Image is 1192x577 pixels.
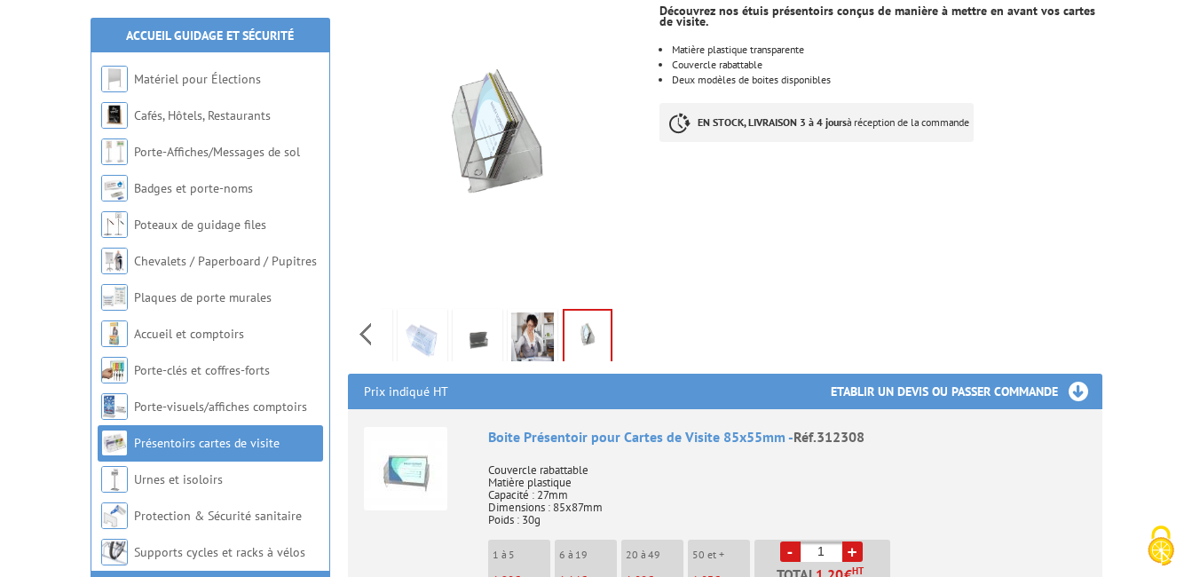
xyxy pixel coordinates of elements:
a: Urnes et isoloirs [134,471,223,487]
span: Réf.312308 [793,428,864,446]
img: Porte-visuels/affiches comptoirs [101,393,128,420]
p: 6 à 19 [559,549,617,561]
p: 50 et + [692,549,750,561]
img: boite_presentoir_cartes_visite_85x55mm_85x55mm_de_profil_312308.jpg [564,311,611,366]
img: Chevalets / Paperboard / Pupitres [101,248,128,274]
img: boite_presentoir_cartes_visite_85x55mm_85x55mm_de_profil_312308.jpg [348,4,647,303]
li: Matière plastique transparente [672,44,1101,55]
a: Badges et porte-noms [134,180,253,196]
a: Cafés, Hôtels, Restaurants [134,107,271,123]
img: Plaques de porte murales [101,284,128,311]
img: Cookies (fenêtre modale) [1139,524,1183,568]
a: Protection & Sécurité sanitaire [134,508,302,524]
a: - [780,541,801,562]
strong: EN STOCK, LIVRAISON 3 à 4 jours [698,115,847,129]
a: Porte-visuels/affiches comptoirs [134,399,307,415]
img: Badges et porte-noms [101,175,128,202]
a: Supports cycles et racks à vélos [134,544,305,560]
button: Cookies (fenêtre modale) [1130,517,1192,577]
img: Porte-Affiches/Messages de sol [101,138,128,165]
p: 20 à 49 [626,549,683,561]
img: boite_presentoir_cartes_visite_85x55mm_85x55mm_mise_en_scene_312308.jpg [511,312,554,368]
span: Previous [357,320,374,349]
a: Poteaux de guidage files [134,217,266,233]
img: Matériel pour Élections [101,66,128,92]
div: Boite Présentoir pour Cartes de Visite 85x55mm - [488,427,1086,447]
img: Poteaux de guidage files [101,211,128,238]
sup: HT [852,565,864,577]
a: Accueil et comptoirs [134,326,244,342]
a: Chevalets / Paperboard / Pupitres [134,253,317,269]
img: Urnes et isoloirs [101,466,128,493]
img: Accueil et comptoirs [101,320,128,347]
img: Présentoirs cartes de visite [101,430,128,456]
img: Boite Présentoir pour Cartes de Visite 85x55mm [364,427,447,510]
a: + [842,541,863,562]
a: Matériel pour Élections [134,71,261,87]
a: Plaques de porte murales [134,289,272,305]
a: Porte-Affiches/Messages de sol [134,144,300,160]
img: boite_presentoir_cartes_visite_85x55mm_ouverte_312308.jpg [401,312,444,368]
img: Cafés, Hôtels, Restaurants [101,102,128,129]
h3: Etablir un devis ou passer commande [831,374,1102,409]
li: Deux modèles de boites disponibles [672,75,1101,85]
a: Présentoirs cartes de visite [134,435,280,451]
a: Accueil Guidage et Sécurité [126,28,294,43]
img: Protection & Sécurité sanitaire [101,502,128,529]
p: Prix indiqué HT [364,374,448,409]
p: Couvercle rabattable Matière plastique Capacité : 27mm Dimensions : 85x87mm Poids : 30g [488,452,1086,526]
img: boite_presentoir_cartes_visite_85x55mm_de_dos_312308.jpg [456,312,499,368]
li: Couvercle rabattable [672,59,1101,70]
p: à réception de la commande [659,103,974,142]
img: Supports cycles et racks à vélos [101,539,128,565]
a: Porte-clés et coffres-forts [134,362,270,378]
img: Porte-clés et coffres-forts [101,357,128,383]
strong: Découvrez nos étuis présentoirs conçus de manière à mettre en avant vos cartes de visite. [659,3,1095,29]
p: 1 à 5 [493,549,550,561]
